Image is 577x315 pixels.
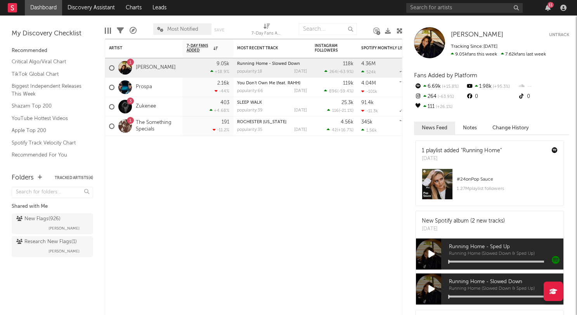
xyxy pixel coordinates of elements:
a: Apple Top 200 [12,126,85,135]
span: 7-Day Fans Added [187,44,211,53]
a: Critical Algo/Viral Chart [12,57,85,66]
a: New Flags(926)[PERSON_NAME] [12,213,93,234]
div: ( ) [324,69,353,74]
div: [DATE] [294,89,307,93]
button: Untrack [549,31,569,39]
span: [PERSON_NAME] [451,31,503,38]
div: -- [518,82,569,92]
div: popularity: 35 [237,128,262,132]
span: 264 [329,70,337,74]
span: [PERSON_NAME] [49,224,80,233]
span: Running Home - Slowed Down [449,277,563,287]
div: [DATE] [294,128,307,132]
div: ROCHESTER NEW YORK [237,120,307,124]
div: Instagram Followers [315,44,342,53]
a: Spotify Track Velocity Chart [12,139,85,147]
a: Biggest Independent Releases This Week [12,82,85,98]
a: The Something Specials [136,120,179,133]
span: -21.1 % [340,109,352,113]
div: New Spotify album (2 new tracks) [422,217,505,225]
span: 42 [332,128,337,132]
div: +4.68 % [210,108,229,113]
button: Notes [455,122,485,134]
div: ( ) [327,127,353,132]
a: You Don't Own Me (feat. RAHH) [237,81,300,85]
span: 7.62k fans last week [451,52,546,57]
span: Running Home (Slowed Down & Sped Up) [449,252,563,256]
div: 1.98k [466,82,517,92]
span: [PERSON_NAME] [49,247,80,256]
div: A&R Pipeline [130,19,137,42]
span: +16.7 % [338,128,352,132]
span: Running Home (Slowed Down & Sped Up) [449,287,563,291]
span: Fans Added by Platform [414,73,477,78]
span: +95.3 % [492,85,510,89]
div: 25.3k [341,100,353,105]
a: ROCHESTER [US_STATE] [237,120,286,124]
span: Running Home - Sped Up [449,242,563,252]
div: 0 [518,92,569,102]
div: -44 % [215,89,229,94]
div: [DATE] [422,155,502,163]
div: Research New Flags ( 1 ) [16,237,77,247]
div: 524k [361,70,376,75]
div: ( ) [327,108,353,113]
span: 896 [329,89,337,94]
div: You Don't Own Me (feat. RAHH) [237,81,307,85]
div: 4.56k [341,120,353,125]
a: "Running Home" [461,148,502,153]
input: Search for artists [406,3,523,13]
button: News Feed [414,122,455,134]
button: Save [214,28,224,32]
div: 0 [466,92,517,102]
div: -11.3k [361,108,378,113]
div: +18.9 % [210,69,229,74]
div: Running Home - Slowed Down [237,62,307,66]
div: 9.05k [217,61,229,66]
svg: Chart title [396,97,431,117]
svg: Chart title [396,117,431,136]
div: 4.04M [361,81,376,86]
div: 4.36M [361,61,376,66]
div: Artist [109,46,167,50]
input: Search... [299,23,357,35]
div: Shared with Me [12,202,93,211]
span: 116 [332,109,339,113]
a: Research New Flags(1)[PERSON_NAME] [12,236,93,257]
a: [PERSON_NAME] [451,31,503,39]
a: Shazam Top 200 [12,102,85,110]
a: #24onPop Sauce1.27Mplaylist followers [416,169,563,205]
div: 191 [222,120,229,125]
a: SLEEP WALK [237,101,262,105]
div: My Discovery Checklist [12,29,93,38]
div: Most Recent Track [237,46,295,50]
div: New Flags ( 926 ) [16,214,61,224]
div: 11 [548,2,554,8]
div: popularity: 18 [237,70,262,74]
div: ( ) [324,89,353,94]
button: Tracked Artists(4) [55,176,93,180]
div: 1 playlist added [422,147,502,155]
div: 264 [414,92,466,102]
a: YouTube Hottest Videos [12,114,85,123]
div: popularity: 66 [237,89,263,93]
svg: Chart title [396,58,431,78]
div: 111 [414,102,466,112]
span: -63.9 % [437,95,454,99]
div: 2.16k [217,81,229,86]
span: +15.8 % [441,85,459,89]
div: SLEEP WALK [237,101,307,105]
span: -59.4 % [338,89,352,94]
div: 118k [343,61,353,66]
div: 403 [220,100,229,105]
div: # 24 on Pop Sauce [457,175,558,184]
svg: Chart title [396,78,431,97]
div: Recommended [12,46,93,56]
div: 119k [343,81,353,86]
a: TikTok Global Chart [12,70,85,78]
div: Folders [12,173,34,183]
button: 11 [545,5,551,11]
span: Most Notified [167,27,198,32]
span: -63.9 % [338,70,352,74]
div: [DATE] [294,70,307,74]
